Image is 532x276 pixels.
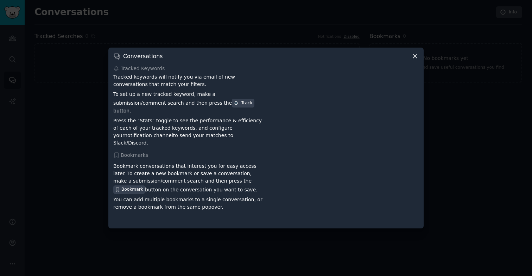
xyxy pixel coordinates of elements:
div: Tracked Keywords [113,65,419,72]
p: You can add multiple bookmarks to a single conversation, or remove a bookmark from the same popover. [113,196,264,211]
div: Bookmarks [113,152,419,159]
h3: Conversations [123,53,163,60]
div: Track [234,100,252,106]
iframe: YouTube video player [268,73,419,137]
a: notification channel [124,133,173,138]
iframe: YouTube video player [268,160,419,223]
p: Press the "Stats" toggle to see the performance & efficiency of each of your tracked keywords, an... [113,117,264,147]
span: Bookmark [121,186,143,193]
p: Bookmark conversations that interest you for easy access later. To create a new bookmark or save ... [113,162,264,194]
p: To set up a new tracked keyword, make a submission/comment search and then press the button. [113,91,264,114]
p: Tracked keywords will notify you via email of new conversations that match your filters. [113,73,264,88]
